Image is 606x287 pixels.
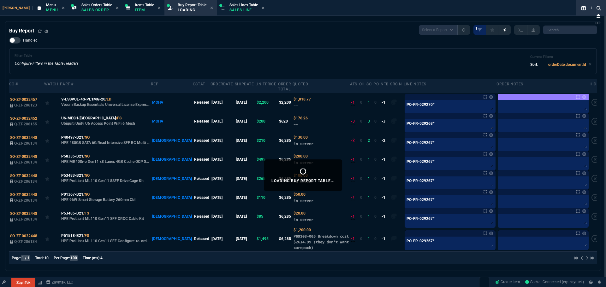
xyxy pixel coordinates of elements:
[381,169,390,188] td: -1
[178,3,206,7] span: Buy Report Table
[360,100,362,105] span: 0
[294,211,306,215] span: Quoted Cost
[158,6,161,11] nx-icon: Close Tab
[193,112,211,131] td: Released
[229,3,258,7] span: Sales Lines Table
[235,169,256,188] td: [DATE]
[60,82,74,87] div: Part #
[294,103,298,108] span: --
[193,207,211,226] td: Released
[374,214,377,219] span: 0
[10,211,37,216] span: SO-ZT-0032448
[381,93,390,112] td: -1
[45,234,59,243] div: Add to Watchlist
[61,96,105,102] span: V-ESSVUL-4S-PE1MG-20
[351,194,355,200] div: -1
[475,26,478,31] span: 1
[366,150,373,169] td: 1
[525,280,584,284] span: Socket Connected (erp-zayntek)
[278,226,293,251] td: $6,285
[294,135,308,140] span: Quoted Cost
[45,212,59,221] div: Add to Watchlist
[588,4,598,12] nx-icon: Search
[14,160,37,164] span: Q-ZT-206134
[151,131,193,150] td: [DEMOGRAPHIC_DATA]
[61,210,83,216] span: P53485-B21
[61,216,144,221] p: HPE ProLiant ML110 Gen11 SFF OROC Cable Kit
[590,82,599,87] div: hide
[14,103,37,107] span: Q-ZT-206123
[211,82,233,87] div: OrderDate
[46,8,58,13] p: Menu
[100,256,103,260] span: 4
[105,96,111,102] a: /ED
[178,8,206,13] p: Loading...
[83,135,90,140] a: /NO
[381,150,390,169] td: -1
[151,169,193,188] td: [DEMOGRAPHIC_DATA]
[256,226,278,251] td: $1,495
[390,82,402,86] abbr: Quote Sourcing Notes
[294,154,308,158] span: Quoted Cost
[10,174,37,178] span: SO-ZT-0032448
[10,116,37,121] span: SO-ZT-0032452
[61,121,135,126] p: Ubiquiti UniFi U6 Access Point WiFi 6 Mesh
[35,256,44,260] span: Total:
[594,4,603,12] nx-icon: Search
[14,217,37,221] span: Q-ZT-206134
[381,207,390,226] td: -1
[151,112,193,131] td: MOHA
[366,188,373,207] td: 1
[81,8,112,13] p: Sales Order
[235,93,256,112] td: [DATE]
[211,93,235,112] td: [DATE]
[14,141,37,146] span: Q-ZT-206134
[61,135,83,140] span: P40497-B21
[374,237,377,241] span: 0
[116,6,119,11] nx-icon: Close Tab
[10,192,37,197] span: SO-ZT-0032448
[381,82,389,87] div: NTB
[60,226,151,251] td: HPE ProLiant ML110 Gen11 SFF Configure-to-order Server
[256,82,276,87] div: unitPrice
[381,188,390,207] td: -1
[278,112,293,131] td: $620
[579,4,588,12] nx-icon: Split Panels
[61,192,83,197] span: P01367-B21
[404,82,426,87] div: Line Notes
[44,82,58,87] div: Watch
[294,217,313,222] span: in server
[83,233,89,238] a: /FS
[360,119,362,123] span: 0
[193,169,211,188] td: Released
[23,38,38,43] span: Handled
[548,62,586,67] code: orderDate,documentId
[61,115,116,121] span: U6-MESH-[GEOGRAPHIC_DATA]
[256,150,278,169] td: $495
[54,256,70,260] span: Per Page:
[61,159,150,164] p: HPE MR408i-o Gen11 x8 Lanes 4GB Cache OCP SPDM Storage Controller
[360,214,362,219] span: 0
[193,226,211,251] td: Released
[278,150,293,169] td: $6,285
[256,131,278,150] td: $210
[60,93,151,112] td: Veeam Backup Essentials Universal License Express migration subscription license (1 year)
[45,117,59,126] div: Add to Watchlist
[374,138,377,143] span: 0
[366,93,373,112] td: 1
[83,210,89,216] a: /FS
[351,236,355,242] div: -1
[83,256,100,260] span: Time (ms):
[210,6,213,11] nx-icon: Close Tab
[60,169,151,188] td: HPE ProLiant ML110 Gen11 8SFF Drive Cage Kit
[60,188,151,207] td: HPE 96W Smart Storage Battery 260mm Cbl
[351,100,355,106] div: -1
[530,62,538,67] p: Sort:
[256,112,278,131] td: $200
[366,207,373,226] td: 1
[525,279,584,285] a: bX6d9eRQnwVtKxNmAAA0
[14,239,37,244] span: Q-ZT-206134
[235,131,256,150] td: [DATE]
[278,131,293,150] td: $6,285
[278,188,293,207] td: $6,285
